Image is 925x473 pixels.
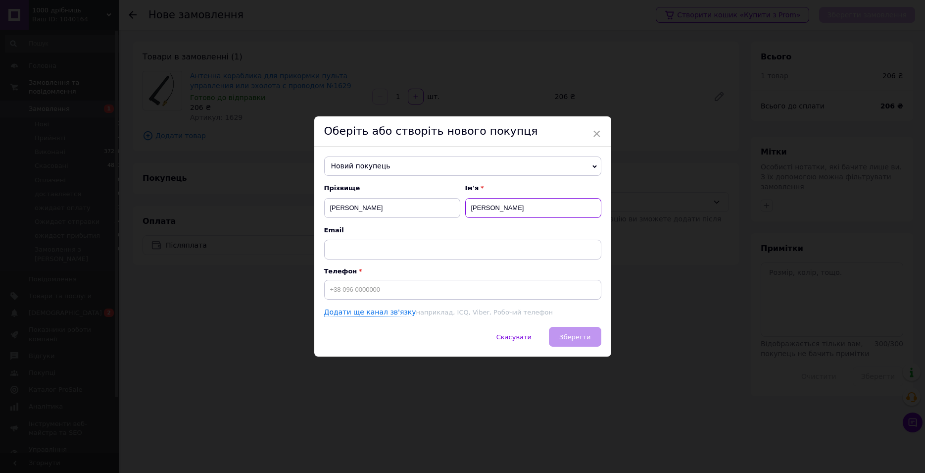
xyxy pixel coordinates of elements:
[465,198,601,218] input: Наприклад: Іван
[324,198,460,218] input: Наприклад: Іванов
[324,308,416,316] a: Додати ще канал зв'язку
[314,116,611,147] div: Оберіть або створіть нового покупця
[416,309,553,316] span: наприклад, ICQ, Viber, Робочий телефон
[324,267,601,275] p: Телефон
[324,184,460,193] span: Прізвище
[496,333,532,341] span: Скасувати
[592,125,601,142] span: ×
[324,157,601,176] span: Новий покупець
[324,226,601,235] span: Email
[486,327,542,347] button: Скасувати
[324,280,601,300] input: +38 096 0000000
[465,184,601,193] span: Ім'я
